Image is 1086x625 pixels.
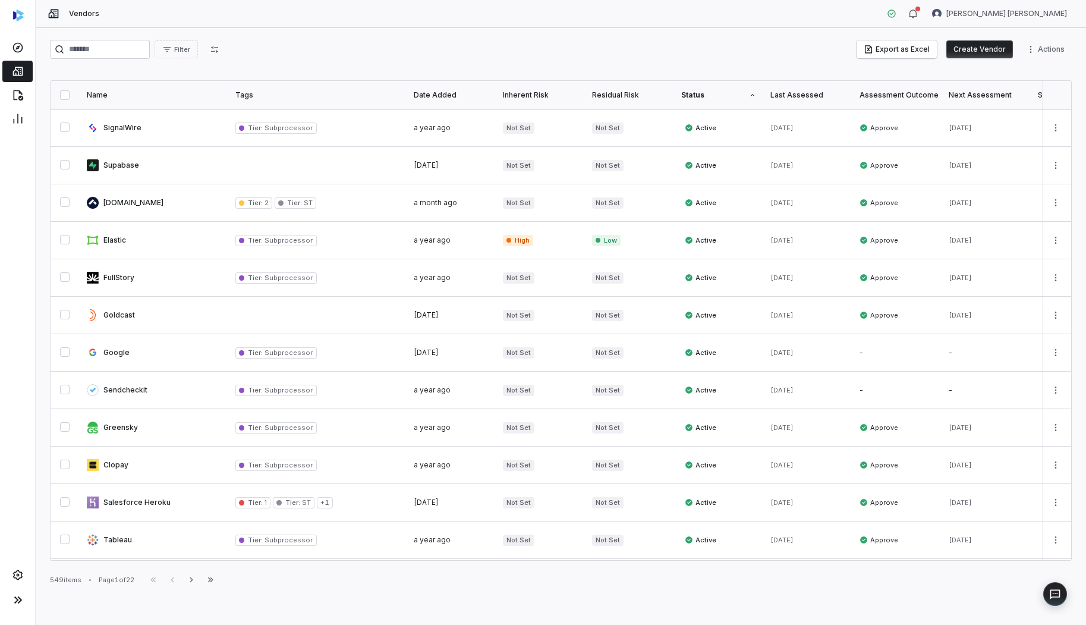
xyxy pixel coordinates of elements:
span: Subprocessor [263,423,313,432]
span: Not Set [592,310,624,321]
span: Tier : [248,498,263,507]
button: More actions [1046,269,1065,287]
span: Not Set [592,422,624,434]
span: Filter [174,45,190,54]
span: Not Set [503,385,534,396]
span: [DATE] [414,161,439,169]
span: a year ago [414,423,451,432]
span: Active [685,460,716,470]
img: Bastian Bartels avatar [932,9,942,18]
span: Subprocessor [263,536,313,544]
span: [DATE] [770,124,794,132]
span: Subprocessor [263,236,313,244]
button: More actions [1046,344,1065,362]
button: More actions [1022,40,1072,58]
span: Tier : [248,423,263,432]
span: Tier : [248,274,263,282]
span: Not Set [503,160,534,171]
span: Tier : [248,386,263,394]
button: More actions [1046,231,1065,249]
span: [DATE] [949,311,972,319]
button: More actions [1046,456,1065,474]
span: Not Set [503,422,534,434]
span: [DATE] [949,536,972,544]
div: • [89,576,92,584]
span: [DATE] [949,124,972,132]
span: [DATE] [414,310,439,319]
span: Active [685,385,716,395]
span: 1 [263,498,267,507]
span: [DATE] [949,199,972,207]
button: More actions [1046,381,1065,399]
span: Tier : [248,199,263,207]
button: More actions [1046,156,1065,174]
span: [DATE] [949,236,972,244]
span: Active [685,535,716,545]
span: Active [685,123,716,133]
span: [DATE] [949,498,972,507]
span: Tier : [248,236,263,244]
span: [DATE] [770,274,794,282]
span: [DATE] [770,311,794,319]
span: Tier : [248,536,263,544]
span: Tier : [248,461,263,469]
span: Not Set [592,535,624,546]
span: Not Set [592,497,624,508]
button: Bastian Bartels avatar[PERSON_NAME] [PERSON_NAME] [925,5,1074,23]
span: Tier : [287,199,302,207]
span: [DATE] [949,461,972,469]
span: Not Set [503,123,534,134]
button: Create Vendor [946,40,1013,58]
div: Next Assessment [949,90,1024,100]
button: More actions [1046,119,1065,137]
div: Status [681,90,756,100]
span: [DATE] [414,348,439,357]
div: Tags [235,90,399,100]
span: Active [685,161,716,170]
span: Subprocessor [263,274,313,282]
span: a year ago [414,460,451,469]
div: Last Assessed [770,90,845,100]
span: Not Set [503,535,534,546]
span: a year ago [414,385,451,394]
span: Tier : [248,348,263,357]
span: [DATE] [770,536,794,544]
span: Active [685,498,716,507]
span: [DATE] [770,461,794,469]
span: [DATE] [949,423,972,432]
span: [DATE] [770,386,794,394]
span: 2 [263,199,269,207]
img: svg%3e [13,10,24,21]
span: a year ago [414,235,451,244]
span: Active [685,348,716,357]
span: [PERSON_NAME] [PERSON_NAME] [946,9,1067,18]
span: Active [685,423,716,432]
span: + 1 [317,497,332,508]
span: ST [300,498,311,507]
div: Page 1 of 22 [99,576,134,585]
button: More actions [1046,531,1065,549]
span: a year ago [414,273,451,282]
span: [DATE] [770,199,794,207]
span: Vendors [69,9,99,18]
td: - [852,559,942,596]
span: a year ago [414,123,451,132]
span: [DATE] [949,274,972,282]
td: - [942,372,1031,409]
span: [DATE] [949,161,972,169]
span: Not Set [592,347,624,359]
span: Active [685,273,716,282]
span: Tier : [285,498,300,507]
span: [DATE] [770,423,794,432]
button: More actions [1046,194,1065,212]
button: More actions [1046,306,1065,324]
span: a month ago [414,198,457,207]
span: Not Set [592,385,624,396]
span: Not Set [592,272,624,284]
span: Tier : [248,124,263,132]
span: a year ago [414,535,451,544]
span: Not Set [503,272,534,284]
span: Subprocessor [263,348,313,357]
button: More actions [1046,494,1065,511]
span: Not Set [592,123,624,134]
